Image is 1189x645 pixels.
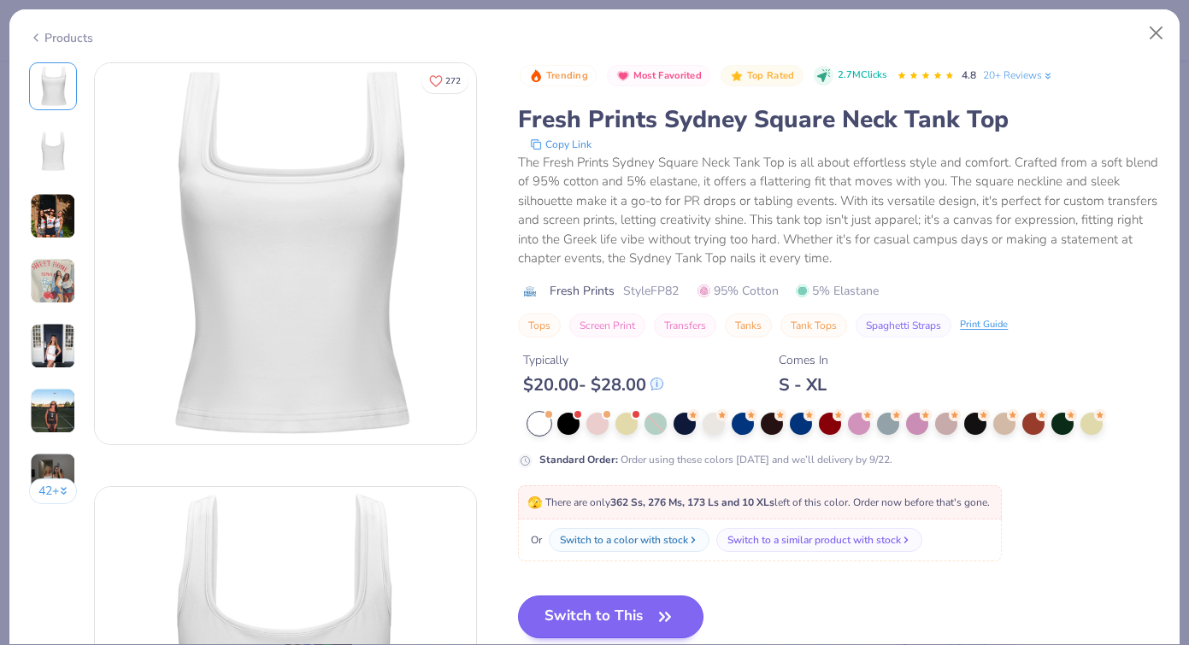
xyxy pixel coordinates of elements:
[549,528,709,552] button: Switch to a color with stock
[539,453,618,466] strong: Standard Order :
[725,314,772,337] button: Tanks
[518,103,1160,136] div: Fresh Prints Sydney Square Neck Tank Top
[569,314,645,337] button: Screen Print
[716,528,922,552] button: Switch to a similar product with stock
[518,314,561,337] button: Tops
[30,388,76,434] img: User generated content
[779,351,828,369] div: Comes In
[856,314,951,337] button: Spaghetti Straps
[616,69,630,83] img: Most Favorited sort
[560,532,688,548] div: Switch to a color with stock
[445,77,461,85] span: 272
[727,532,901,548] div: Switch to a similar product with stock
[529,69,543,83] img: Trending sort
[527,495,990,509] span: There are only left of this color. Order now before that's gone.
[527,495,542,511] span: 🫣
[546,71,588,80] span: Trending
[30,323,76,369] img: User generated content
[780,314,847,337] button: Tank Tops
[523,351,663,369] div: Typically
[550,282,615,300] span: Fresh Prints
[838,68,886,83] span: 2.7M Clicks
[623,282,679,300] span: Style FP82
[29,29,93,47] div: Products
[730,69,744,83] img: Top Rated sort
[654,314,716,337] button: Transfers
[721,65,803,87] button: Badge Button
[539,452,892,467] div: Order using these colors [DATE] and we’ll delivery by 9/22.
[633,71,702,80] span: Most Favorited
[796,282,879,300] span: 5% Elastane
[30,193,76,239] img: User generated content
[527,532,542,548] span: Or
[698,282,779,300] span: 95% Cotton
[747,71,795,80] span: Top Rated
[962,68,976,82] span: 4.8
[421,68,468,93] button: Like
[960,318,1008,332] div: Print Guide
[897,62,955,90] div: 4.8 Stars
[518,153,1160,268] div: The Fresh Prints Sydney Square Neck Tank Top is all about effortless style and comfort. Crafted f...
[1140,17,1173,50] button: Close
[32,66,74,107] img: Front
[30,258,76,304] img: User generated content
[779,374,828,396] div: S - XL
[95,63,476,444] img: Front
[30,453,76,499] img: User generated content
[520,65,597,87] button: Badge Button
[607,65,710,87] button: Badge Button
[525,136,597,153] button: copy to clipboard
[29,478,78,504] button: 42+
[983,67,1054,83] a: 20+ Reviews
[518,595,703,638] button: Switch to This
[523,374,663,396] div: $ 20.00 - $ 28.00
[518,284,541,298] img: brand logo
[610,495,774,509] strong: 362 Ss, 276 Ms, 173 Ls and 10 XLs
[32,131,74,172] img: Back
